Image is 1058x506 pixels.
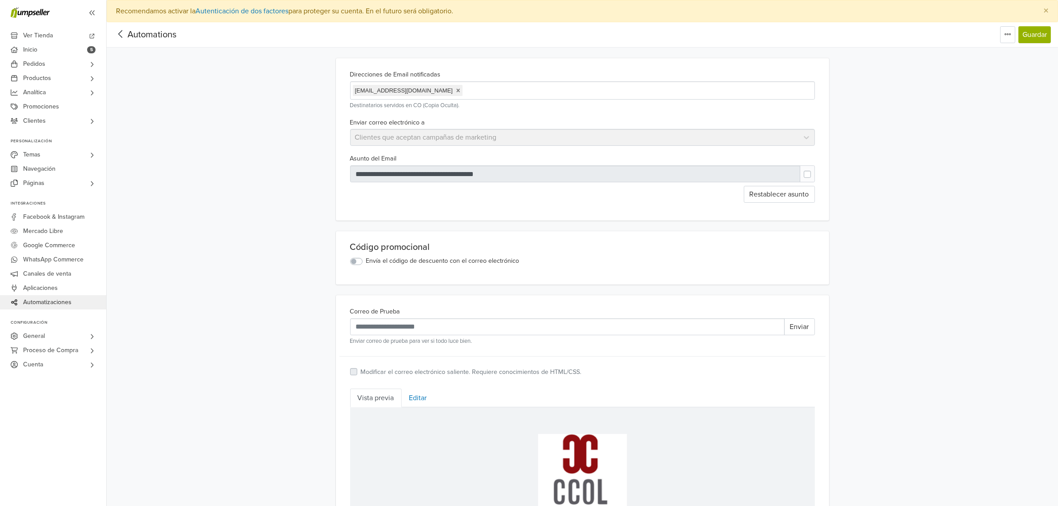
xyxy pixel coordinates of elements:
button: Restablecer asunto [744,186,815,203]
span: Promociones [23,100,59,114]
span: × [1043,4,1049,17]
span: Aplicaciones [23,281,58,295]
div: Código promocional [350,242,815,253]
span: Productos [23,71,51,85]
label: Enviar correo electrónico a [350,118,425,128]
input: Recipient's username [350,318,785,335]
span: Cuenta [23,357,43,372]
p: Integraciones [11,201,106,206]
h3: Artículos Pedidos [112,258,352,267]
span: Páginas [23,176,44,190]
a: perfil de cliente [186,356,228,363]
span: Proceso de Compra [23,343,78,357]
a: contáctanos [311,297,345,304]
span: Temas [23,148,40,162]
button: Enviar [784,318,815,335]
span: [EMAIL_ADDRESS][DOMAIN_NAME] [353,85,463,96]
span: Google Commerce [23,238,75,253]
strong: CCOL - Comercializamos en [GEOGRAPHIC_DATA] S.A.S [148,324,317,331]
span: WhatsApp Commerce [23,253,84,267]
small: Destinatarios servidos en CO (Copia Oculta). [350,101,815,110]
span: Pedidos [23,57,45,71]
span: Automations [128,29,176,40]
label: Direcciones de Email notificadas [350,70,441,80]
a: Vista previa [350,389,402,407]
p: en nuestra tienda. [229,356,279,363]
span: Inicio [23,43,37,57]
p: Si deseas darte de baja de estos correos electrónicos, actualiza tus preferencias en el [114,347,351,354]
button: Close [1034,0,1058,22]
button: Guardar [1018,26,1051,43]
small: Enviar correo de prueba para ver si todo luce bien. [350,337,815,345]
span: Analítica [23,85,46,100]
span: Clientes [23,114,46,128]
label: Asunto del Email [350,154,397,164]
img: unnamed.png [188,27,277,116]
p: Pedido: #1001 [108,223,228,232]
span: General [23,329,45,343]
label: Modificar el correo electrónico saliente. Requiere conocimientos de HTML/CSS. [361,367,582,377]
span: Automatizaciones [23,295,72,309]
p: Personalización [11,139,106,144]
strong: Abandonados [313,228,355,235]
re-text: The products in this order are no longer available in the store. [112,278,295,285]
span: Ver Tienda [23,28,53,43]
a: Editar [402,389,435,407]
label: Correo de Prueba [350,307,400,317]
span: 5 [87,46,96,53]
p: Gracias nuevamente, [108,314,357,333]
h2: ¡[PERSON_NAME]! [99,133,366,150]
p: ¡Vimos que dejaste algo increíble en tu carrito y no queremos que te lo pierdas! Tus productos si... [108,159,357,177]
span: Navegación [23,162,56,176]
span: Canales de venta [23,267,71,281]
p: Realizado el: [DATE] 20:51 [108,232,228,241]
span: Facebook & Instagram [23,210,84,224]
img: jumpseller-logo-footer-grey.png [201,365,264,394]
span: Mercado Libre [23,224,63,238]
label: Envía el código de descuento con el correo electrónico [366,256,519,266]
a: Finalizar Pedido [185,191,279,209]
a: Autenticación de dos factores [196,7,288,16]
p: Configuración [11,320,106,325]
p: [PERSON_NAME] tienes alguna pregunta sobre tu pedido, por favor [120,297,309,304]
